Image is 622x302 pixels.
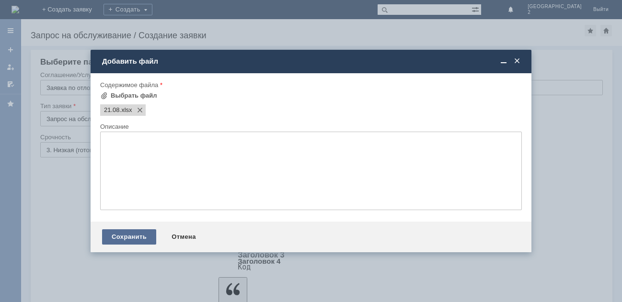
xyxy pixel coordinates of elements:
div: Добрый вечер [4,4,140,11]
span: Закрыть [512,57,522,66]
span: Свернуть (Ctrl + M) [499,57,508,66]
div: Содержимое файла [100,82,520,88]
div: Описание [100,123,520,130]
span: 21.08.xlsx [104,106,120,114]
div: [PERSON_NAME] [4,11,140,19]
span: 21.08.xlsx [120,106,132,114]
div: Выбрать файл [111,92,157,100]
div: Добавить файл [102,57,522,66]
div: [PERSON_NAME] удалить отл чек [4,19,140,27]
